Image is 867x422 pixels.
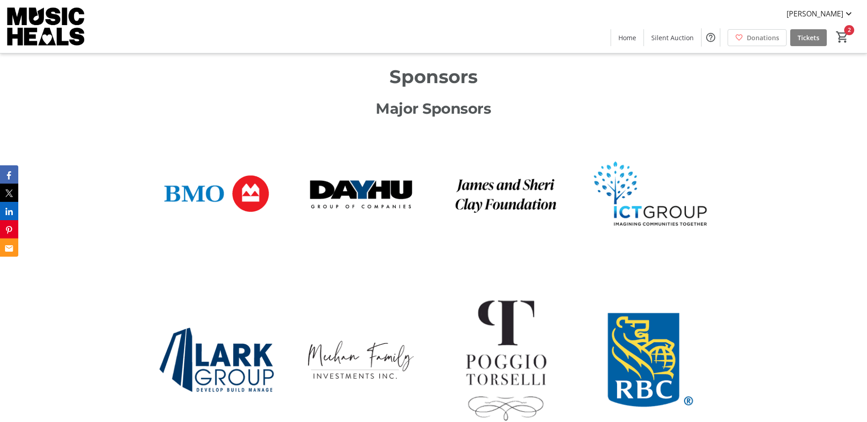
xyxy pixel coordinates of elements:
[618,33,636,42] span: Home
[150,98,717,120] p: Major Sponsors
[747,33,779,42] span: Donations
[651,33,694,42] span: Silent Auction
[611,29,644,46] a: Home
[644,29,701,46] a: Silent Auction
[5,4,87,49] img: Music Heals Charitable Foundation's Logo
[790,29,827,46] a: Tickets
[779,6,862,21] button: [PERSON_NAME]
[150,63,717,90] div: Sponsors
[439,127,572,260] img: logo
[728,29,787,46] a: Donations
[834,29,851,45] button: Cart
[584,127,717,260] img: logo
[294,127,428,260] img: logo
[702,28,720,47] button: Help
[787,8,843,19] span: [PERSON_NAME]
[798,33,819,42] span: Tickets
[150,127,283,260] img: logo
